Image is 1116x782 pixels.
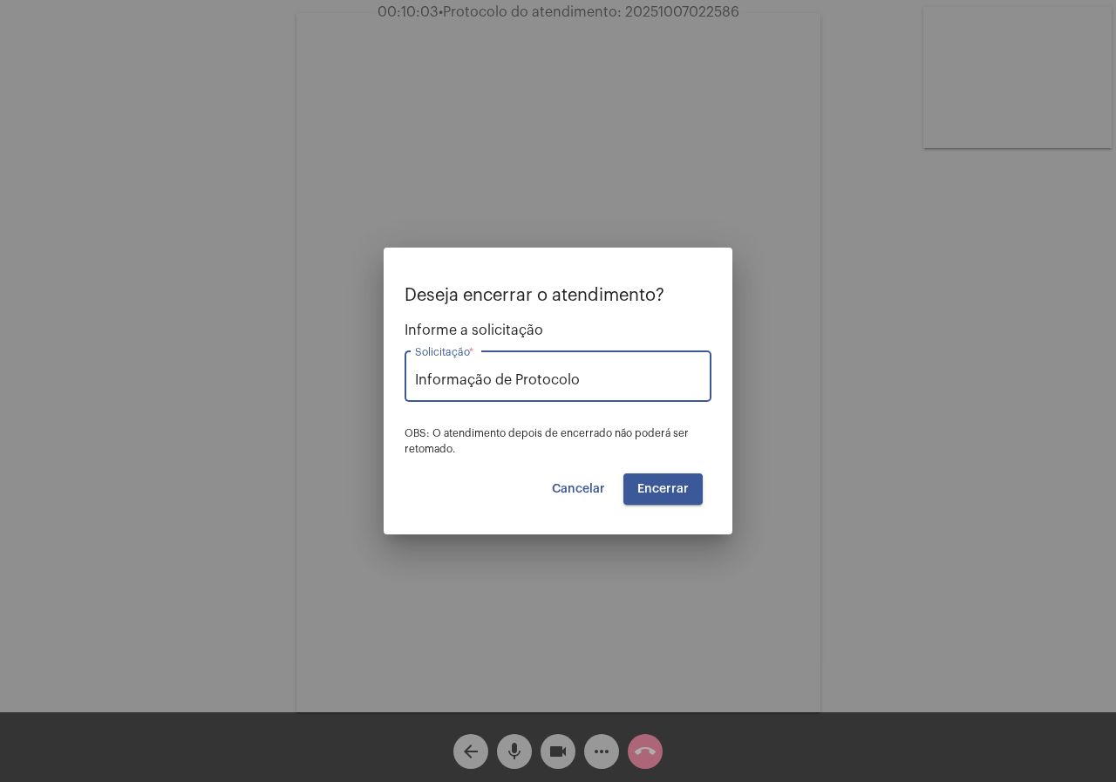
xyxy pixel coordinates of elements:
[552,483,605,495] span: Cancelar
[405,286,711,305] p: Deseja encerrar o atendimento?
[405,428,689,454] span: OBS: O atendimento depois de encerrado não poderá ser retomado.
[623,473,703,505] button: Encerrar
[637,483,689,495] span: Encerrar
[415,372,701,388] input: Buscar solicitação
[405,323,711,338] span: Informe a solicitação
[538,473,619,505] button: Cancelar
